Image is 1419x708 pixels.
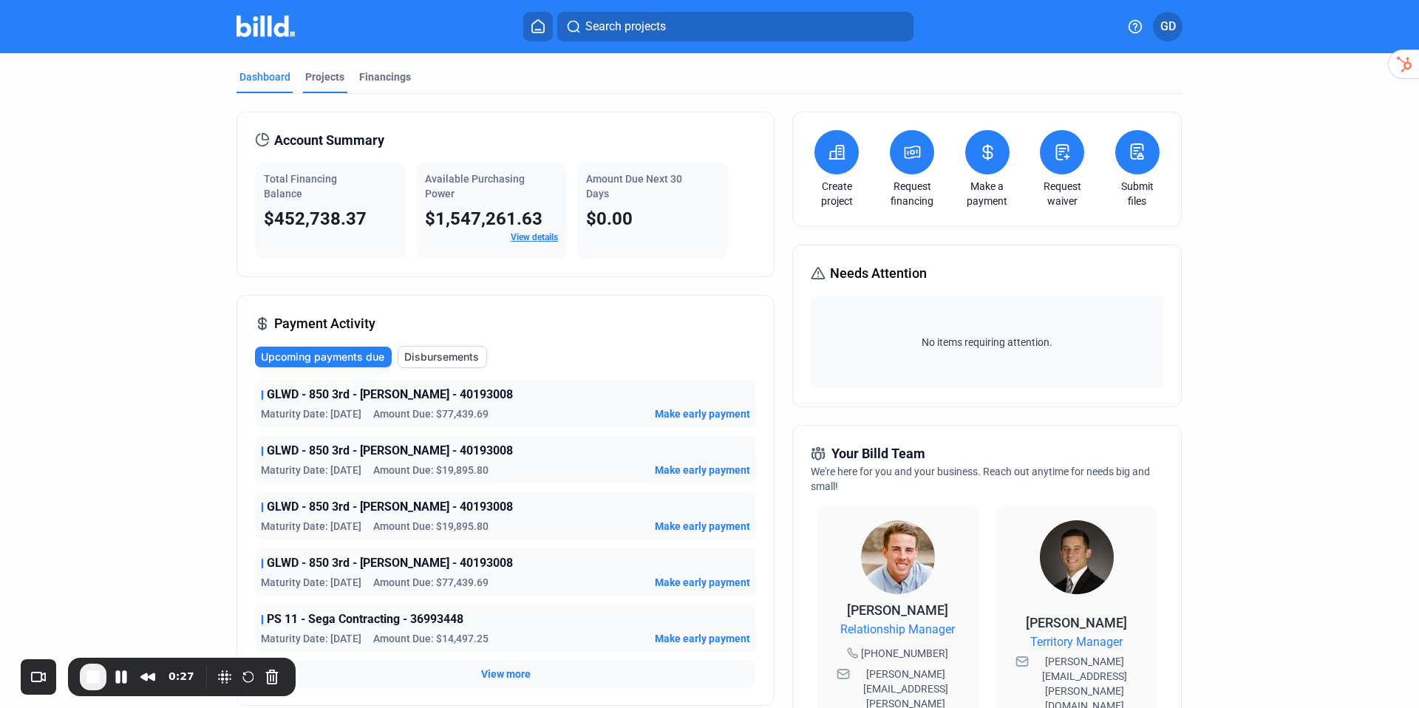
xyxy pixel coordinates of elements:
[847,602,948,618] span: [PERSON_NAME]
[398,346,487,368] button: Disbursements
[1026,615,1127,630] span: [PERSON_NAME]
[267,554,513,572] span: GLWD - 850 3rd - [PERSON_NAME] - 40193008
[264,208,367,229] span: $452,738.37
[305,69,344,84] div: Projects
[373,631,489,646] span: Amount Due: $14,497.25
[811,179,862,208] a: Create project
[261,350,384,364] span: Upcoming payments due
[1160,18,1176,35] span: GD
[261,463,361,477] span: Maturity Date: [DATE]
[811,466,1150,492] span: We're here for you and your business. Reach out anytime for needs big and small!
[261,631,361,646] span: Maturity Date: [DATE]
[586,208,633,229] span: $0.00
[274,313,375,334] span: Payment Activity
[817,335,1157,350] span: No items requiring attention.
[655,631,750,646] button: Make early payment
[373,575,489,590] span: Amount Due: $77,439.69
[962,179,1013,208] a: Make a payment
[655,406,750,421] button: Make early payment
[373,519,489,534] span: Amount Due: $19,895.80
[1036,179,1088,208] a: Request waiver
[886,179,938,208] a: Request financing
[1153,12,1182,41] button: GD
[1040,520,1114,594] img: Territory Manager
[655,519,750,534] button: Make early payment
[404,350,479,364] span: Disbursements
[239,69,290,84] div: Dashboard
[267,442,513,460] span: GLWD - 850 3rd - [PERSON_NAME] - 40193008
[267,386,513,404] span: GLWD - 850 3rd - [PERSON_NAME] - 40193008
[655,463,750,477] button: Make early payment
[861,520,935,594] img: Relationship Manager
[557,12,913,41] button: Search projects
[255,347,392,367] button: Upcoming payments due
[840,621,955,639] span: Relationship Manager
[261,519,361,534] span: Maturity Date: [DATE]
[1030,633,1123,651] span: Territory Manager
[267,498,513,516] span: GLWD - 850 3rd - [PERSON_NAME] - 40193008
[830,263,927,284] span: Needs Attention
[1112,179,1163,208] a: Submit files
[261,406,361,421] span: Maturity Date: [DATE]
[481,667,531,681] button: View more
[511,232,558,242] a: View details
[585,18,666,35] span: Search projects
[267,610,463,628] span: PS 11 - Sega Contracting - 36993448
[264,173,337,200] span: Total Financing Balance
[655,575,750,590] button: Make early payment
[861,646,948,661] span: [PHONE_NUMBER]
[236,16,295,37] img: Billd Company Logo
[425,173,525,200] span: Available Purchasing Power
[373,406,489,421] span: Amount Due: $77,439.69
[359,69,411,84] div: Financings
[261,575,361,590] span: Maturity Date: [DATE]
[274,130,384,151] span: Account Summary
[425,208,542,229] span: $1,547,261.63
[831,443,925,464] span: Your Billd Team
[373,463,489,477] span: Amount Due: $19,895.80
[586,173,682,200] span: Amount Due Next 30 Days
